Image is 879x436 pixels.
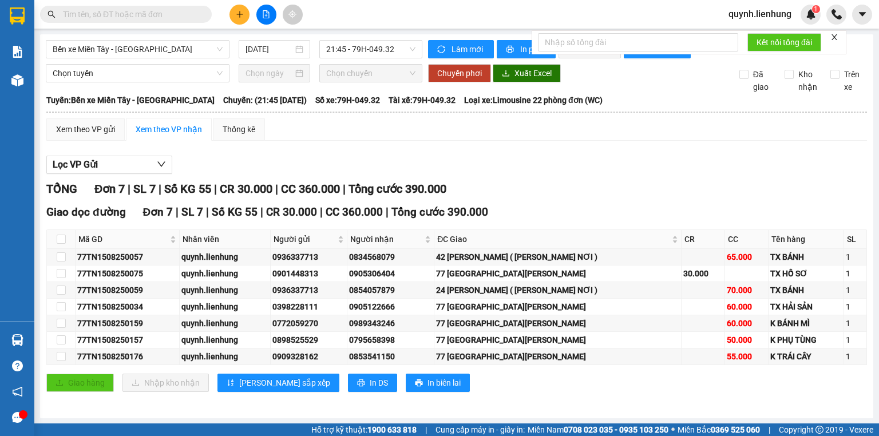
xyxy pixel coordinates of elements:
img: warehouse-icon [11,334,23,346]
div: 0989343246 [349,317,432,330]
td: 77TN1508250075 [76,265,180,282]
span: | [769,423,770,436]
td: 77TN1508250159 [76,315,180,332]
div: K PHỤ TÙNG [770,334,841,346]
span: CR 30.000 [220,182,272,196]
div: 55.000 [727,350,766,363]
div: 77 [GEOGRAPHIC_DATA][PERSON_NAME] [436,267,679,280]
div: 77TN1508250157 [77,334,177,346]
span: TỔNG [46,182,77,196]
span: Số xe: 79H-049.32 [315,94,380,106]
sup: 1 [812,5,820,13]
th: Tên hàng [769,230,844,249]
div: 77TN1508250075 [77,267,177,280]
div: 77TN1508250059 [77,284,177,296]
div: quynh.lienhung [181,317,268,330]
span: download [502,69,510,78]
div: 0795658398 [349,334,432,346]
div: Xem theo VP nhận [136,123,202,136]
div: 77 [GEOGRAPHIC_DATA][PERSON_NAME] [436,350,679,363]
span: printer [357,379,365,388]
th: CR [682,230,725,249]
span: | [320,205,323,219]
div: 60.000 [727,317,766,330]
span: Chọn chuyến [326,65,416,82]
span: Bến xe Miền Tây - Nha Trang [53,41,223,58]
span: SL 7 [133,182,156,196]
button: printerIn DS [348,374,397,392]
div: 77 [GEOGRAPHIC_DATA][PERSON_NAME] [436,300,679,313]
div: 1 [846,284,865,296]
button: printerIn phơi [497,40,556,58]
input: Tìm tên, số ĐT hoặc mã đơn [63,8,198,21]
span: Cung cấp máy in - giấy in: [435,423,525,436]
span: 1 [814,5,818,13]
span: aim [288,10,296,18]
div: 1 [846,267,865,280]
button: Chuyển phơi [428,64,491,82]
span: Loại xe: Limousine 22 phòng đơn (WC) [464,94,603,106]
span: Giao dọc đường [46,205,126,219]
button: downloadXuất Excel [493,64,561,82]
div: Xem theo VP gửi [56,123,115,136]
button: aim [283,5,303,25]
span: Đơn 7 [94,182,125,196]
div: 1 [846,317,865,330]
span: In DS [370,376,388,389]
span: Kết nối tổng đài [757,36,812,49]
span: 21:45 - 79H-049.32 [326,41,416,58]
span: | [260,205,263,219]
div: quynh.lienhung [181,267,268,280]
span: notification [12,386,23,397]
span: | [386,205,389,219]
div: 0901448313 [272,267,345,280]
td: 77TN1508250059 [76,282,180,299]
div: 0854057879 [349,284,432,296]
button: Kết nối tổng đài [747,33,821,51]
span: Hỗ trợ kỹ thuật: [311,423,417,436]
span: In phơi [520,43,547,56]
span: search [47,10,56,18]
img: solution-icon [11,46,23,58]
div: 0936337713 [272,251,345,263]
span: Xuất Excel [514,67,552,80]
div: Thống kê [223,123,255,136]
button: sort-ascending[PERSON_NAME] sắp xếp [217,374,339,392]
div: quynh.lienhung [181,334,268,346]
span: | [343,182,346,196]
span: message [12,412,23,423]
button: Lọc VP Gửi [46,156,172,174]
div: 0905306404 [349,267,432,280]
div: 77TN1508250057 [77,251,177,263]
div: 30.000 [683,267,723,280]
span: Chuyến: (21:45 [DATE]) [223,94,307,106]
input: Nhập số tổng đài [538,33,738,51]
span: ĐC Giao [437,233,670,245]
div: 42 [PERSON_NAME] ( [PERSON_NAME] NƠI ) [436,251,679,263]
span: caret-down [857,9,868,19]
div: 1 [846,350,865,363]
button: downloadNhập kho nhận [122,374,209,392]
span: Tổng cước 390.000 [391,205,488,219]
span: CC 360.000 [326,205,383,219]
span: Chọn tuyến [53,65,223,82]
div: 1 [846,334,865,346]
div: 0898525529 [272,334,345,346]
div: 77TN1508250034 [77,300,177,313]
span: | [214,182,217,196]
div: 0853541150 [349,350,432,363]
span: Trên xe [840,68,868,93]
span: | [128,182,130,196]
div: 60.000 [727,300,766,313]
img: logo-vxr [10,7,25,25]
span: Số KG 55 [212,205,258,219]
span: | [275,182,278,196]
div: quynh.lienhung [181,284,268,296]
span: Đã giao [749,68,777,93]
div: K TRÁI CÂY [770,350,841,363]
span: SL 7 [181,205,203,219]
div: TX HẢI SẢN [770,300,841,313]
div: 0772059270 [272,317,345,330]
div: 50.000 [727,334,766,346]
strong: 0369 525 060 [711,425,760,434]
